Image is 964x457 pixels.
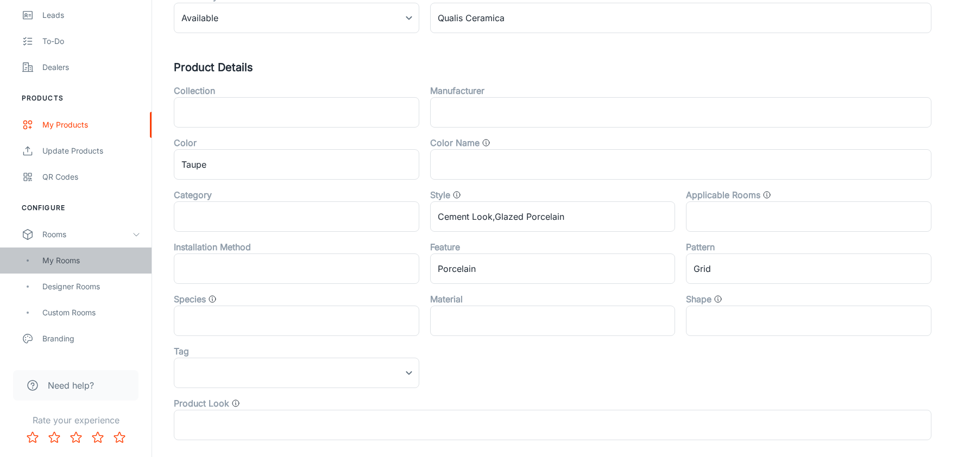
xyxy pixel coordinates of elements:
[48,379,94,392] span: Need help?
[42,119,141,131] div: My Products
[174,240,251,253] label: Installation Method
[208,295,217,303] svg: Product species, such as "Oak"
[174,397,229,410] label: Product Look
[686,188,760,201] label: Applicable Rooms
[174,59,942,75] h5: Product Details
[87,427,109,448] button: Rate 4 star
[42,171,141,183] div: QR Codes
[686,240,715,253] label: Pattern
[65,427,87,448] button: Rate 3 star
[231,399,240,408] svg: Overall product aesthetic, such as Wood Look, Stone Look
[42,228,132,240] div: Rooms
[42,145,141,157] div: Update Products
[686,293,711,306] label: Shape
[430,293,463,306] label: Material
[430,240,460,253] label: Feature
[42,9,141,21] div: Leads
[174,84,215,97] label: Collection
[763,191,771,199] svg: The type of rooms this product can be applied to
[42,281,141,293] div: Designer Rooms
[22,427,43,448] button: Rate 1 star
[42,255,141,266] div: My Rooms
[174,293,206,306] label: Species
[430,188,450,201] label: Style
[9,414,143,427] p: Rate your experience
[452,191,461,199] svg: Product style, such as "Traditional" or "Minimalist"
[174,3,419,33] div: Available
[42,333,141,345] div: Branding
[42,307,141,319] div: Custom Rooms
[43,427,65,448] button: Rate 2 star
[482,138,490,147] svg: General color categories. i.e Cloud, Eclipse, Gallery Opening
[430,84,484,97] label: Manufacturer
[714,295,722,303] svg: Shape of the product, such as "Rectangle", "Runner"
[174,136,197,149] label: Color
[42,61,141,73] div: Dealers
[430,136,480,149] label: Color Name
[42,35,141,47] div: To-do
[174,345,189,358] label: Tag
[174,188,212,201] label: Category
[109,427,130,448] button: Rate 5 star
